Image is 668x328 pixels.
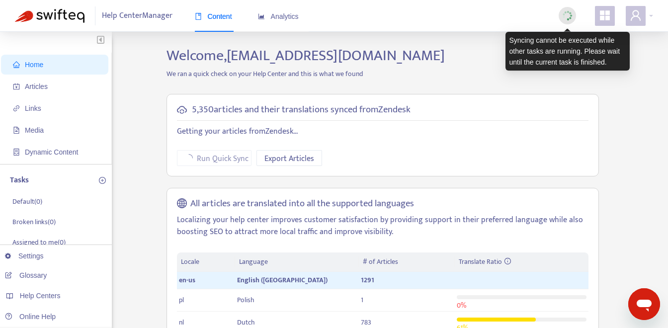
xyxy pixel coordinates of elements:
[177,105,187,115] span: cloud-sync
[195,12,232,20] span: Content
[237,274,328,286] span: English ([GEOGRAPHIC_DATA])
[359,252,455,272] th: # of Articles
[177,252,236,272] th: Locale
[13,149,20,156] span: container
[361,274,374,286] span: 1291
[13,127,20,134] span: file-image
[561,9,574,22] img: sync_loading.0b5143dde30e3a21642e.gif
[183,153,194,164] span: loading
[258,13,265,20] span: area-chart
[361,294,363,306] span: 1
[256,150,322,166] button: Export Articles
[457,300,466,311] span: 0 %
[167,43,445,68] span: Welcome, [EMAIL_ADDRESS][DOMAIN_NAME]
[5,271,47,279] a: Glossary
[264,153,314,165] span: Export Articles
[235,252,358,272] th: Language
[361,317,371,328] span: 783
[177,126,588,138] p: Getting your articles from Zendesk ...
[13,83,20,90] span: account-book
[25,126,44,134] span: Media
[10,174,29,186] p: Tasks
[258,12,299,20] span: Analytics
[237,294,254,306] span: Polish
[628,288,660,320] iframe: Button to launch messaging window
[505,32,630,71] div: Syncing cannot be executed while other tasks are running. Please wait until the current task is f...
[459,256,584,267] div: Translate Ratio
[197,153,249,165] span: Run Quick Sync
[179,317,184,328] span: nl
[15,9,84,23] img: Swifteq
[25,61,43,69] span: Home
[25,82,48,90] span: Articles
[237,317,255,328] span: Dutch
[177,214,588,238] p: Localizing your help center improves customer satisfaction by providing support in their preferre...
[179,294,184,306] span: pl
[195,13,202,20] span: book
[192,104,411,116] h5: 5,350 articles and their translations synced from Zendesk
[20,292,61,300] span: Help Centers
[5,313,56,321] a: Online Help
[179,274,195,286] span: en-us
[12,196,42,207] p: Default ( 0 )
[25,148,78,156] span: Dynamic Content
[177,150,251,166] button: Run Quick Sync
[102,6,172,25] span: Help Center Manager
[25,104,41,112] span: Links
[630,9,642,21] span: user
[12,217,56,227] p: Broken links ( 0 )
[13,105,20,112] span: link
[159,69,606,79] p: We ran a quick check on your Help Center and this is what we found
[599,9,611,21] span: appstore
[5,252,44,260] a: Settings
[13,61,20,68] span: home
[12,237,66,247] p: Assigned to me ( 0 )
[190,198,414,210] h5: All articles are translated into all the supported languages
[99,177,106,184] span: plus-circle
[177,198,187,210] span: global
